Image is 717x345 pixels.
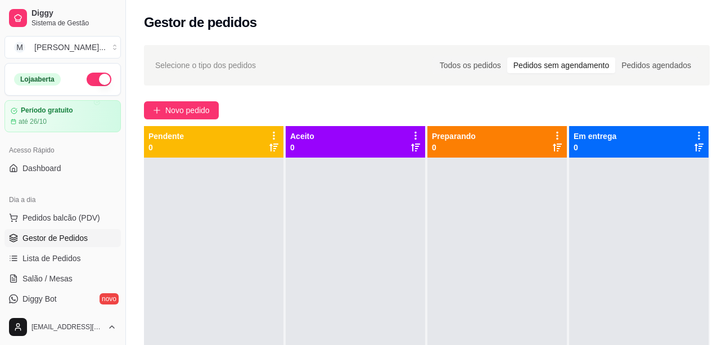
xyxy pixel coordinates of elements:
div: Acesso Rápido [4,141,121,159]
span: Salão / Mesas [22,273,73,284]
span: Novo pedido [165,104,210,117]
p: 0 [148,142,184,153]
div: Todos os pedidos [434,57,507,73]
a: Lista de Pedidos [4,249,121,267]
span: Diggy [31,8,116,19]
span: Sistema de Gestão [31,19,116,28]
p: Preparando [432,131,476,142]
button: [EMAIL_ADDRESS][DOMAIN_NAME] [4,313,121,340]
article: Período gratuito [21,106,73,115]
span: Diggy Bot [22,293,57,304]
span: [EMAIL_ADDRESS][DOMAIN_NAME] [31,322,103,331]
span: Lista de Pedidos [22,253,81,264]
a: Diggy Botnovo [4,290,121,308]
span: M [14,42,25,53]
span: Gestor de Pedidos [22,232,88,244]
article: até 26/10 [19,117,47,126]
p: Pendente [148,131,184,142]
button: Select a team [4,36,121,59]
p: 0 [290,142,314,153]
span: Pedidos balcão (PDV) [22,212,100,223]
a: Dashboard [4,159,121,177]
button: Novo pedido [144,101,219,119]
a: Período gratuitoaté 26/10 [4,100,121,132]
h2: Gestor de pedidos [144,14,257,32]
span: plus [153,106,161,114]
p: Em entrega [574,131,616,142]
div: Dia a dia [4,191,121,209]
span: Dashboard [22,163,61,174]
a: Salão / Mesas [4,270,121,288]
p: 0 [432,142,476,153]
a: Gestor de Pedidos [4,229,121,247]
span: Selecione o tipo dos pedidos [155,59,256,71]
button: Alterar Status [87,73,111,86]
a: DiggySistema de Gestão [4,5,121,32]
div: [PERSON_NAME] ... [34,42,106,53]
button: Pedidos balcão (PDV) [4,209,121,227]
p: Aceito [290,131,314,142]
p: 0 [574,142,616,153]
div: Pedidos agendados [615,57,697,73]
div: Loja aberta [14,73,61,86]
div: Pedidos sem agendamento [507,57,615,73]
